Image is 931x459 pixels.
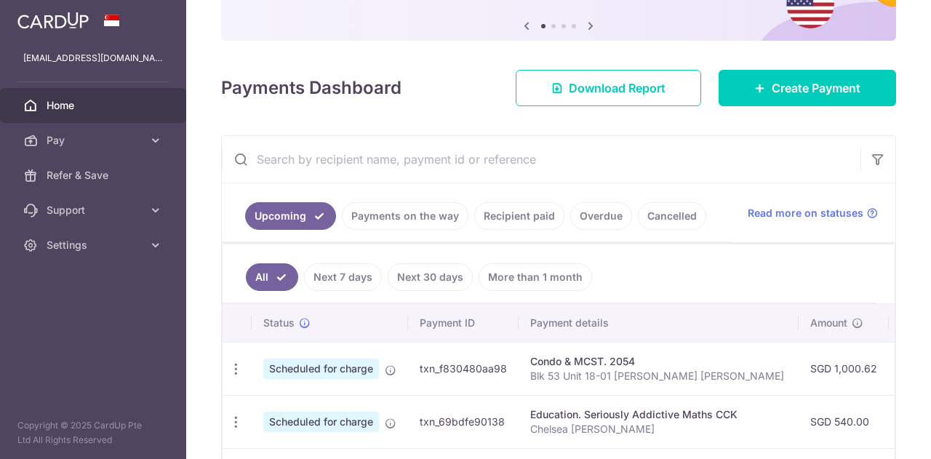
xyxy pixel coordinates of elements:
th: Payment details [519,304,799,342]
a: Overdue [570,202,632,230]
a: Next 30 days [388,263,473,291]
p: Blk 53 Unit 18-01 [PERSON_NAME] [PERSON_NAME] [530,369,787,383]
span: Help [33,10,63,23]
span: Status [263,316,295,330]
span: Scheduled for charge [263,359,379,379]
span: Pay [47,133,143,148]
div: Education. Seriously Addictive Maths CCK [530,407,787,422]
a: Cancelled [638,202,706,230]
a: Download Report [516,70,701,106]
td: SGD 540.00 [799,395,889,448]
span: Download Report [569,79,666,97]
a: Upcoming [245,202,336,230]
a: Create Payment [719,70,896,106]
p: [EMAIL_ADDRESS][DOMAIN_NAME] [23,51,163,65]
span: Settings [47,238,143,252]
span: Refer & Save [47,168,143,183]
h4: Payments Dashboard [221,75,401,101]
td: SGD 1,000.62 [799,342,889,395]
span: Home [47,98,143,113]
span: Create Payment [772,79,860,97]
div: Condo & MCST. 2054 [530,354,787,369]
a: Read more on statuses [748,206,878,220]
a: Next 7 days [304,263,382,291]
a: Payments on the way [342,202,468,230]
input: Search by recipient name, payment id or reference [222,136,860,183]
th: Payment ID [408,304,519,342]
a: All [246,263,298,291]
td: txn_69bdfe90138 [408,395,519,448]
img: CardUp [17,12,89,29]
span: Read more on statuses [748,206,863,220]
p: Chelsea [PERSON_NAME] [530,422,787,436]
a: More than 1 month [479,263,592,291]
span: Scheduled for charge [263,412,379,432]
span: Amount [810,316,847,330]
td: txn_f830480aa98 [408,342,519,395]
span: Support [47,203,143,217]
a: Recipient paid [474,202,564,230]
